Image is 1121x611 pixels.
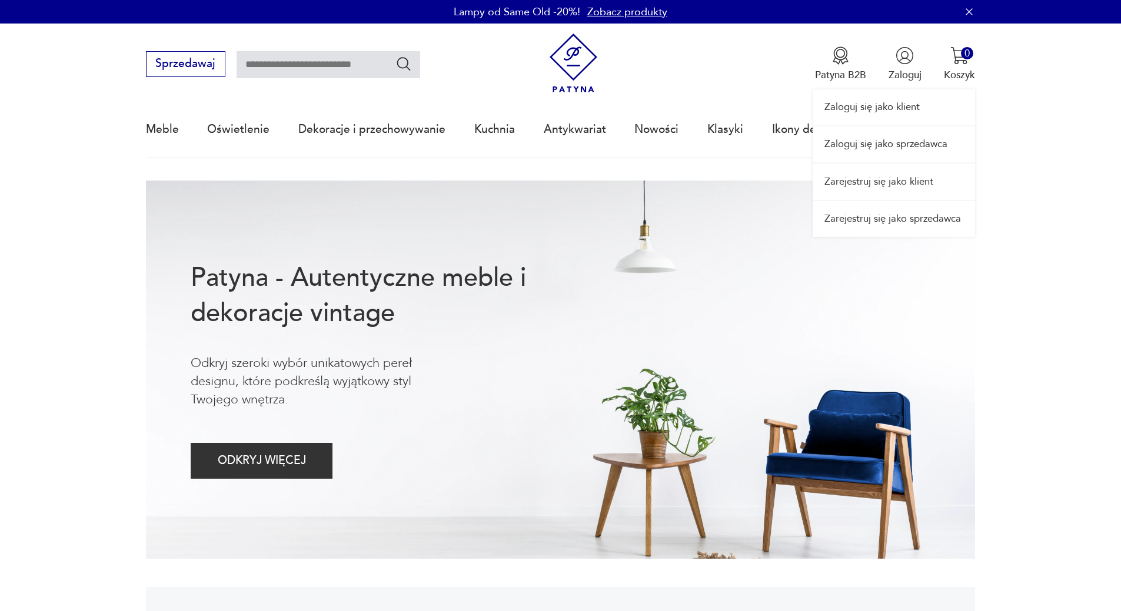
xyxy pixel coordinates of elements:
a: Sprzedawaj [146,60,225,69]
a: Antykwariat [544,102,606,156]
p: Lampy od Same Old -20%! [454,5,580,19]
a: Zobacz produkty [587,5,667,19]
a: Zaloguj się jako sprzedawca [813,126,975,162]
a: Ikony designu [772,102,844,156]
a: ODKRYJ WIĘCEJ [191,457,332,466]
a: Dekoracje i przechowywanie [298,102,445,156]
a: Meble [146,102,179,156]
a: Oświetlenie [207,102,270,156]
a: Klasyki [707,102,743,156]
p: Odkryj szeroki wybór unikatowych pereł designu, które podkreślą wyjątkowy styl Twojego wnętrza. [191,354,459,409]
a: Zarejestruj się jako sprzedawca [813,201,975,237]
a: Zarejestruj się jako klient [813,163,975,199]
h1: Patyna - Autentyczne meble i dekoracje vintage [191,261,572,331]
a: Zaloguj się jako klient [813,89,975,125]
button: ODKRYJ WIĘCEJ [191,443,332,479]
button: Szukaj [395,55,413,72]
a: Nowości [634,102,678,156]
a: Kuchnia [474,102,515,156]
button: Sprzedawaj [146,51,225,77]
img: Patyna - sklep z meblami i dekoracjami vintage [544,34,603,93]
